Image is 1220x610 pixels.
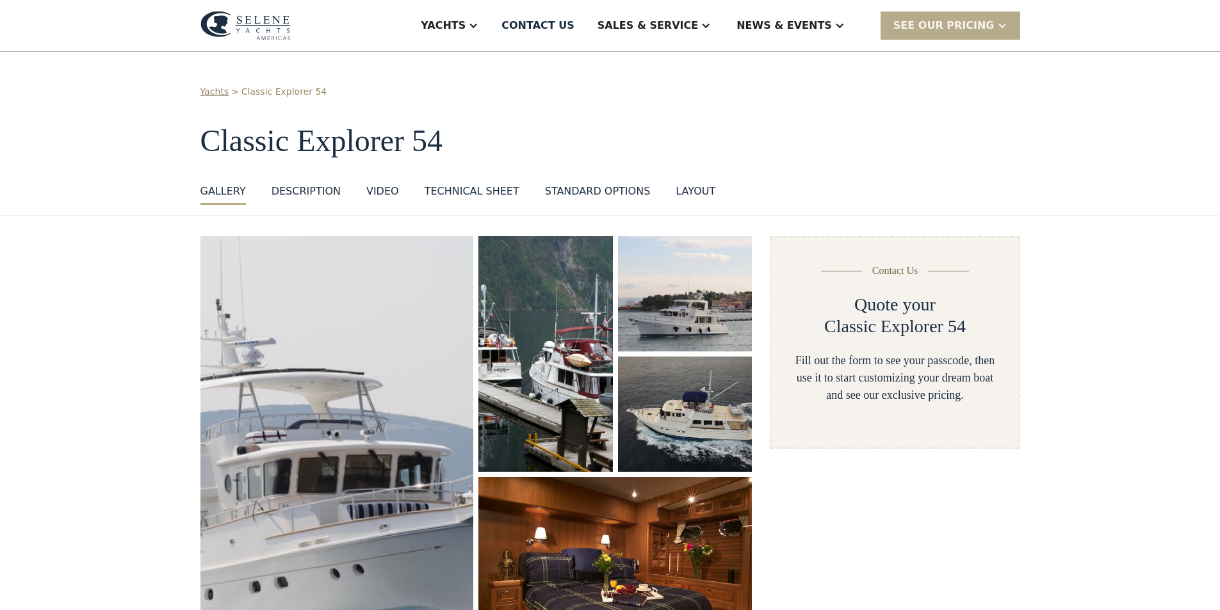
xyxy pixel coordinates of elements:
[272,184,341,199] div: DESCRIPTION
[618,357,752,472] img: 50 foot motor yacht
[425,184,519,205] a: Technical sheet
[598,18,698,33] div: Sales & Service
[676,184,715,205] a: layout
[200,11,291,40] img: logo
[617,236,752,351] img: 50 foot motor yacht
[545,184,651,199] div: standard options
[881,12,1020,39] div: SEE Our Pricing
[854,294,936,316] h2: Quote your
[478,236,612,472] a: open lightbox
[872,263,918,278] div: Contact Us
[618,236,752,351] a: open lightbox
[425,184,519,199] div: Technical sheet
[200,124,1020,158] h1: Classic Explorer 54
[824,316,966,337] h2: Classic Explorer 54
[366,184,399,205] a: VIDEO
[545,184,651,205] a: standard options
[618,357,752,472] a: open lightbox
[501,18,574,33] div: Contact US
[200,184,246,205] a: GALLERY
[736,18,832,33] div: News & EVENTS
[792,352,998,404] div: Fill out the form to see your passcode, then use it to start customizing your dream boat and see ...
[770,236,1020,449] form: Yacht Detail Page form
[478,236,612,472] img: 50 foot motor yacht
[231,85,239,99] div: >
[272,184,341,205] a: DESCRIPTION
[676,184,715,199] div: layout
[200,184,246,199] div: GALLERY
[366,184,399,199] div: VIDEO
[421,18,466,33] div: Yachts
[241,85,327,99] a: Classic Explorer 54
[893,18,995,33] div: SEE Our Pricing
[200,85,229,99] a: Yachts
